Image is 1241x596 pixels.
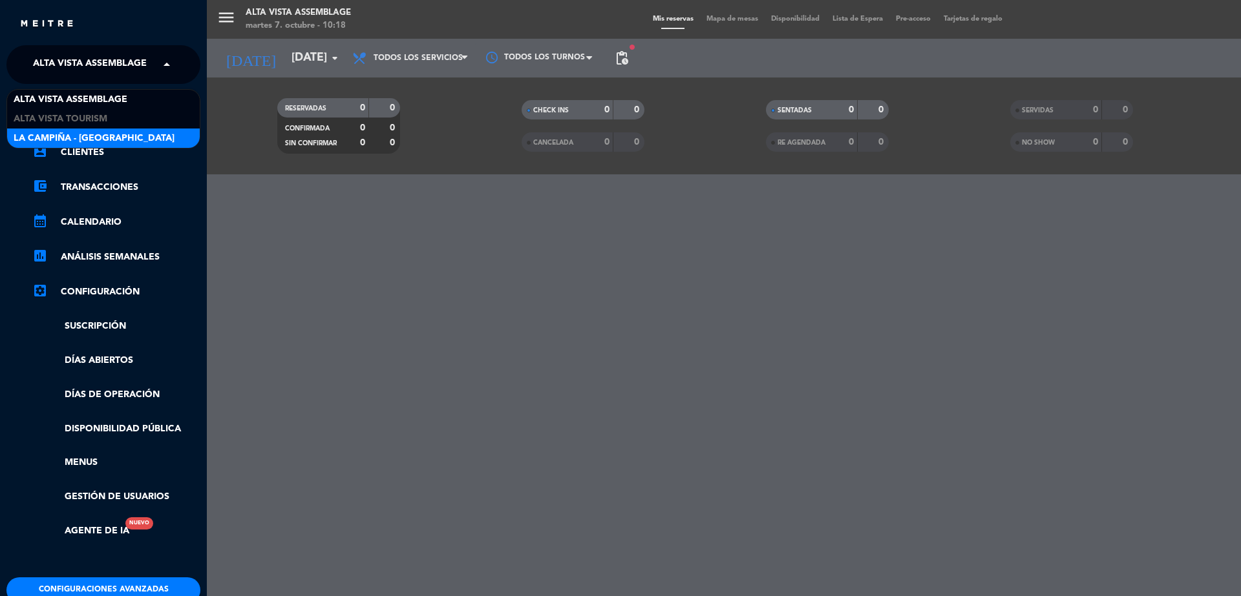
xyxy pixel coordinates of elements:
[14,112,107,127] span: Alta Vista Tourism
[32,422,200,437] a: Disponibilidad pública
[32,353,200,368] a: Días abiertos
[32,180,200,195] a: account_balance_walletTransacciones
[32,213,48,229] i: calendar_month
[125,517,153,529] div: Nuevo
[32,283,48,298] i: settings_applications
[32,284,200,300] a: Configuración
[32,178,48,194] i: account_balance_wallet
[32,455,200,470] a: Menus
[32,145,200,160] a: account_boxClientes
[33,51,147,78] span: Alta Vista Assemblage
[32,249,200,265] a: assessmentANÁLISIS SEMANALES
[14,131,175,146] span: La Campiña - [GEOGRAPHIC_DATA]
[32,319,200,334] a: Suscripción
[32,214,200,230] a: calendar_monthCalendario
[14,92,127,107] span: Alta Vista Assemblage
[32,489,200,504] a: Gestión de usuarios
[19,19,74,29] img: MEITRE
[32,143,48,159] i: account_box
[32,387,200,402] a: Días de Operación
[32,524,129,539] a: Agente de IANuevo
[32,248,48,263] i: assessment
